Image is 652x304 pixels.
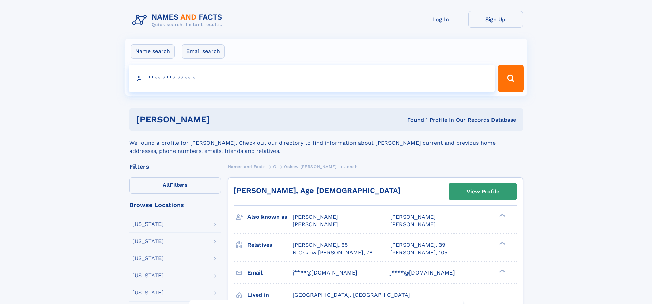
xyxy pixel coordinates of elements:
[390,221,436,228] span: [PERSON_NAME]
[129,131,523,155] div: We found a profile for [PERSON_NAME]. Check out our directory to find information about [PERSON_N...
[293,214,338,220] span: [PERSON_NAME]
[132,273,164,278] div: [US_STATE]
[247,289,293,301] h3: Lived in
[129,65,495,92] input: search input
[449,183,517,200] a: View Profile
[131,44,175,59] label: Name search
[498,65,523,92] button: Search Button
[293,221,338,228] span: [PERSON_NAME]
[136,115,309,124] h1: [PERSON_NAME]
[129,177,221,194] label: Filters
[344,164,357,169] span: Jonah
[132,221,164,227] div: [US_STATE]
[182,44,225,59] label: Email search
[284,162,336,171] a: Oskow [PERSON_NAME]
[273,164,277,169] span: O
[293,292,410,298] span: [GEOGRAPHIC_DATA], [GEOGRAPHIC_DATA]
[132,256,164,261] div: [US_STATE]
[247,211,293,223] h3: Also known as
[132,239,164,244] div: [US_STATE]
[129,11,228,29] img: Logo Names and Facts
[129,163,221,170] div: Filters
[466,184,499,199] div: View Profile
[247,239,293,251] h3: Relatives
[308,116,516,124] div: Found 1 Profile In Our Records Database
[293,241,348,249] a: [PERSON_NAME], 65
[468,11,523,28] a: Sign Up
[413,11,468,28] a: Log In
[284,164,336,169] span: Oskow [PERSON_NAME]
[129,202,221,208] div: Browse Locations
[390,214,436,220] span: [PERSON_NAME]
[132,290,164,295] div: [US_STATE]
[247,267,293,279] h3: Email
[390,249,447,256] a: [PERSON_NAME], 105
[390,241,445,249] a: [PERSON_NAME], 39
[498,269,506,273] div: ❯
[228,162,266,171] a: Names and Facts
[293,249,373,256] a: N Oskow [PERSON_NAME], 78
[273,162,277,171] a: O
[234,186,401,195] a: [PERSON_NAME], Age [DEMOGRAPHIC_DATA]
[498,241,506,245] div: ❯
[163,182,170,188] span: All
[498,213,506,218] div: ❯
